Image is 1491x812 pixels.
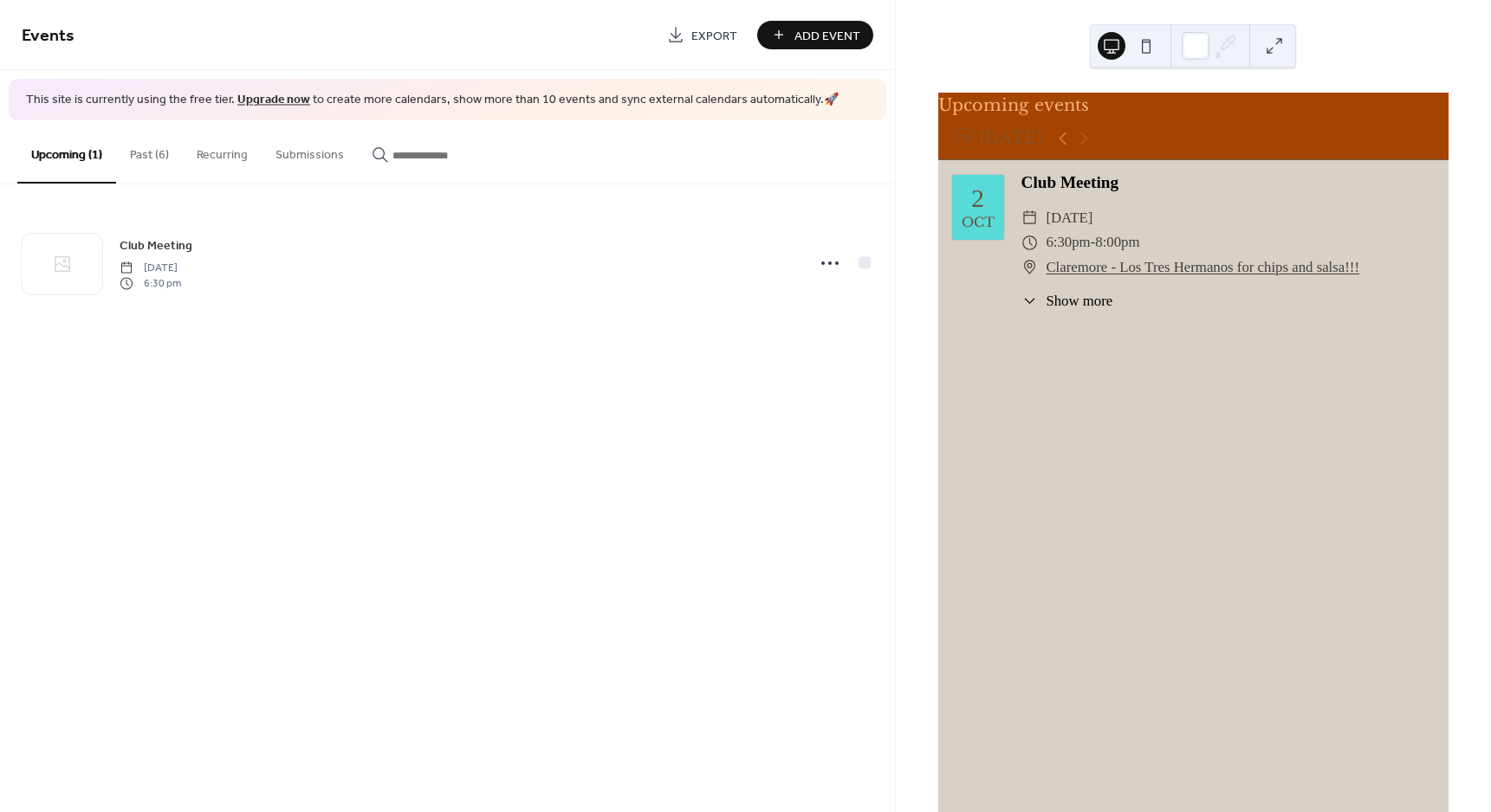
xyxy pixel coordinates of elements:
[1021,206,1038,231] div: ​
[183,120,262,182] button: Recurring
[1021,290,1113,312] button: ​Show more
[1021,255,1038,280] div: ​
[1046,206,1092,231] span: [DATE]
[757,21,873,49] button: Add Event
[1021,230,1038,255] div: ​
[794,27,860,45] span: Add Event
[22,19,75,53] span: Events
[1046,230,1090,255] span: 6:30pm
[120,276,181,292] span: 6:30 pm
[120,235,192,255] a: Club Meeting
[1046,255,1359,280] a: Claremore - Los Tres Hermanos for chips and salsa!!!
[654,21,750,49] a: Export
[26,92,839,109] span: This site is currently using the free tier. to create more calendars, show more than 10 events an...
[1021,171,1435,196] div: Club Meeting
[938,93,1449,118] div: Upcoming events
[962,216,995,229] div: Oct
[237,88,310,112] a: Upgrade now
[17,120,116,184] button: Upcoming (1)
[691,27,737,45] span: Export
[120,236,192,255] span: Club Meeting
[1046,290,1112,312] span: Show more
[1091,230,1096,255] span: -
[971,185,984,211] div: 2
[262,120,358,182] button: Submissions
[120,260,181,275] span: [DATE]
[1095,230,1139,255] span: 8:00pm
[1021,290,1038,312] div: ​
[116,120,183,182] button: Past (6)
